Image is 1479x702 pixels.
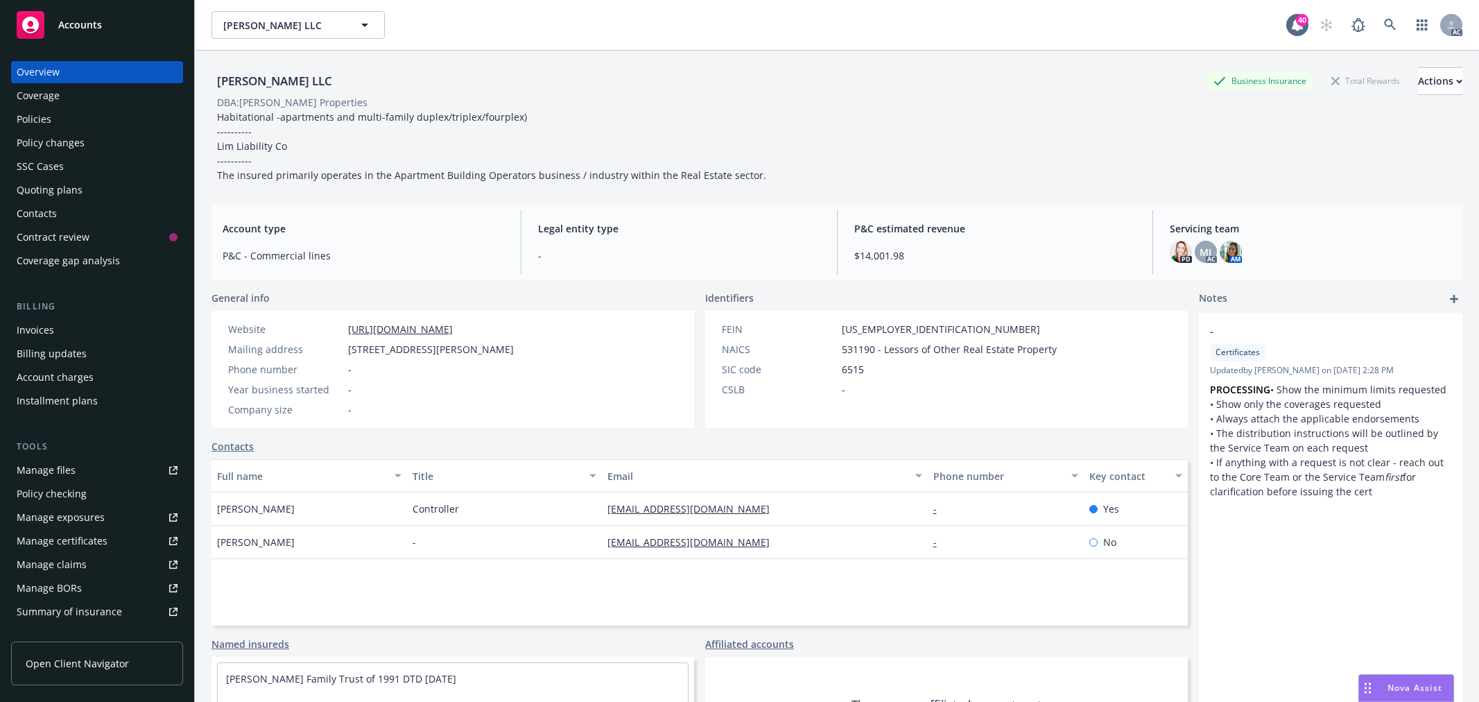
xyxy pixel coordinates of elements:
[11,108,183,130] a: Policies
[1199,313,1462,510] div: -CertificatesUpdatedby [PERSON_NAME] on [DATE] 2:28 PMPROCESSING• Show the minimum limits request...
[1210,324,1415,339] span: -
[1359,675,1376,701] div: Drag to move
[17,390,98,412] div: Installment plans
[1210,364,1451,377] span: Updated by [PERSON_NAME] on [DATE] 2:28 PM
[217,95,367,110] div: DBA: [PERSON_NAME] Properties
[211,291,270,305] span: General info
[11,390,183,412] a: Installment plans
[854,248,1136,263] span: $14,001.98
[348,402,352,417] span: -
[17,203,57,225] div: Contacts
[1210,383,1270,396] strong: PROCESSING
[217,535,295,549] span: [PERSON_NAME]
[11,179,183,201] a: Quoting plans
[1200,245,1211,259] span: MJ
[413,535,416,549] span: -
[705,291,754,305] span: Identifiers
[17,601,122,623] div: Summary of insurance
[348,323,453,336] a: [URL][DOMAIN_NAME]
[217,469,386,483] div: Full name
[11,366,183,388] a: Account charges
[228,322,343,336] div: Website
[17,108,51,130] div: Policies
[538,221,820,236] span: Legal entity type
[538,248,820,263] span: -
[17,250,120,272] div: Coverage gap analysis
[928,459,1084,493] button: Phone number
[1358,674,1454,702] button: Nova Assist
[1103,535,1116,549] span: No
[1170,241,1192,263] img: photo
[1387,682,1442,694] span: Nova Assist
[602,459,927,493] button: Email
[1084,459,1188,493] button: Key contact
[1216,346,1260,359] span: Certificates
[1206,72,1313,89] div: Business Insurance
[1344,11,1372,39] a: Report a Bug
[722,382,836,397] div: CSLB
[348,362,352,377] span: -
[228,362,343,377] div: Phone number
[17,577,82,599] div: Manage BORs
[722,342,836,357] div: NAICS
[1089,469,1167,483] div: Key contact
[842,342,1057,357] span: 531190 - Lessors of Other Real Estate Property
[854,221,1136,236] span: P&C estimated revenue
[1170,221,1451,236] span: Servicing team
[11,506,183,529] span: Manage exposures
[17,459,76,481] div: Manage files
[58,19,102,31] span: Accounts
[1324,72,1407,89] div: Total Rewards
[11,61,183,83] a: Overview
[17,530,107,552] div: Manage certificates
[842,382,845,397] span: -
[722,362,836,377] div: SIC code
[223,221,504,236] span: Account type
[11,85,183,107] a: Coverage
[211,439,254,454] a: Contacts
[1210,382,1451,499] p: • Show the minimum limits requested • Show only the coverages requested • Always attach the appli...
[226,672,456,685] a: [PERSON_NAME] Family Trust of 1991 DTD [DATE]
[217,502,295,516] span: [PERSON_NAME]
[1418,68,1462,94] div: Actions
[17,61,60,83] div: Overview
[413,502,459,516] span: Controller
[17,483,87,505] div: Policy checking
[11,601,183,623] a: Summary of insurance
[607,469,906,483] div: Email
[705,637,794,651] a: Affiliated accounts
[607,536,781,549] a: [EMAIL_ADDRESS][DOMAIN_NAME]
[933,469,1063,483] div: Phone number
[11,203,183,225] a: Contacts
[211,459,407,493] button: Full name
[223,248,504,263] span: P&C - Commercial lines
[17,179,83,201] div: Quoting plans
[1418,67,1462,95] button: Actions
[413,469,582,483] div: Title
[11,483,183,505] a: Policy checking
[17,343,87,365] div: Billing updates
[17,554,87,576] div: Manage claims
[17,155,64,178] div: SSC Cases
[1408,11,1436,39] a: Switch app
[11,226,183,248] a: Contract review
[228,382,343,397] div: Year business started
[211,637,289,651] a: Named insureds
[17,506,105,529] div: Manage exposures
[11,343,183,365] a: Billing updates
[217,110,766,182] span: Habitational -apartments and multi-family duplex/triplex/fourplex) ---------- Lim Liability Co --...
[11,554,183,576] a: Manage claims
[11,530,183,552] a: Manage certificates
[11,459,183,481] a: Manage files
[1376,11,1404,39] a: Search
[348,382,352,397] span: -
[211,11,385,39] button: [PERSON_NAME] LLC
[1446,291,1462,307] a: add
[842,322,1040,336] span: [US_EMPLOYER_IDENTIFICATION_NUMBER]
[933,502,948,515] a: -
[26,656,129,671] span: Open Client Navigator
[11,440,183,454] div: Tools
[17,319,54,341] div: Invoices
[11,319,183,341] a: Invoices
[348,342,514,357] span: [STREET_ADDRESS][PERSON_NAME]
